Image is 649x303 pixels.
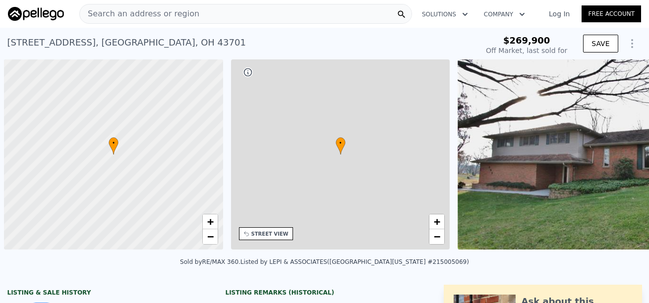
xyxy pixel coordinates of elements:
div: Sold by RE/MAX 360 . [180,258,240,265]
button: SAVE [583,35,618,52]
div: STREET VIEW [251,230,289,238]
span: + [434,215,440,228]
div: [STREET_ADDRESS] , [GEOGRAPHIC_DATA] , OH 43701 [7,36,246,50]
div: • [336,137,346,154]
span: • [336,139,346,148]
div: LISTING & SALE HISTORY [7,289,206,299]
img: Pellego [8,7,64,21]
a: Zoom out [429,229,444,244]
a: Free Account [582,5,641,22]
a: Zoom out [203,229,218,244]
div: Listing Remarks (Historical) [226,289,424,297]
div: • [109,137,118,154]
span: − [434,230,440,243]
a: Log In [537,9,582,19]
button: Company [476,5,533,23]
span: − [207,230,213,243]
span: • [109,139,118,148]
span: Search an address or region [80,8,199,20]
a: Zoom in [429,214,444,229]
div: Listed by LEPI & ASSOCIATES ([GEOGRAPHIC_DATA][US_STATE] #215005069) [240,258,469,265]
a: Zoom in [203,214,218,229]
span: + [207,215,213,228]
span: $269,900 [503,35,550,46]
button: Show Options [622,34,642,53]
button: Solutions [414,5,476,23]
div: Off Market, last sold for [486,46,567,55]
